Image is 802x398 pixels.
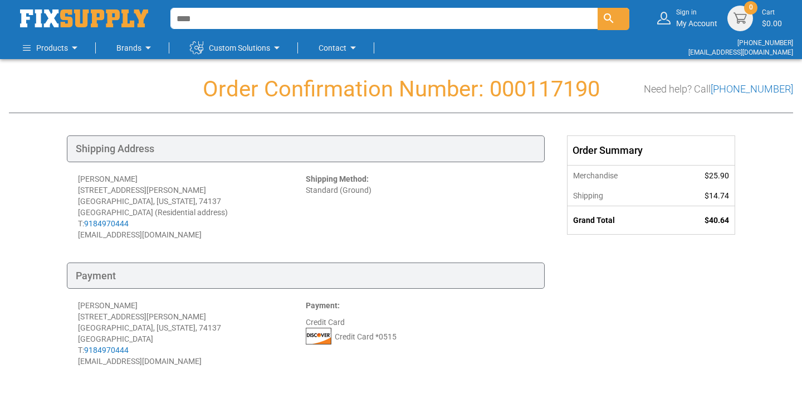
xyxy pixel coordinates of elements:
div: Credit Card [306,300,534,367]
h1: Order Confirmation Number: 000117190 [9,77,793,101]
span: $14.74 [705,191,729,200]
div: My Account [676,8,717,28]
div: [PERSON_NAME] [STREET_ADDRESS][PERSON_NAME] [GEOGRAPHIC_DATA], [US_STATE], 74137 [GEOGRAPHIC_DATA... [78,300,306,367]
a: [PHONE_NUMBER] [711,83,793,95]
th: Shipping [568,186,669,206]
div: Standard (Ground) [306,173,534,240]
a: Custom Solutions [190,37,283,59]
strong: Grand Total [573,216,615,225]
img: DI [306,328,331,344]
a: 9184970444 [84,219,129,228]
a: 9184970444 [84,346,129,355]
a: Brands [116,37,155,59]
img: Fix Industrial Supply [20,9,148,27]
div: [PERSON_NAME] [STREET_ADDRESS][PERSON_NAME] [GEOGRAPHIC_DATA], [US_STATE], 74137 [GEOGRAPHIC_DATA... [78,173,306,240]
div: Shipping Address [67,135,545,162]
a: [EMAIL_ADDRESS][DOMAIN_NAME] [688,48,793,56]
a: store logo [20,9,148,27]
a: [PHONE_NUMBER] [737,39,793,47]
a: Contact [319,37,360,59]
h3: Need help? Call [644,84,793,95]
span: 0 [749,3,753,12]
span: $40.64 [705,216,729,225]
strong: Shipping Method: [306,174,369,183]
small: Sign in [676,8,717,17]
span: $0.00 [762,19,782,28]
span: $25.90 [705,171,729,180]
a: Products [23,37,81,59]
div: Payment [67,263,545,289]
div: Order Summary [568,136,735,165]
strong: Payment: [306,301,340,310]
small: Cart [762,8,782,17]
span: Credit Card *0515 [335,331,397,342]
th: Merchandise [568,165,669,186]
